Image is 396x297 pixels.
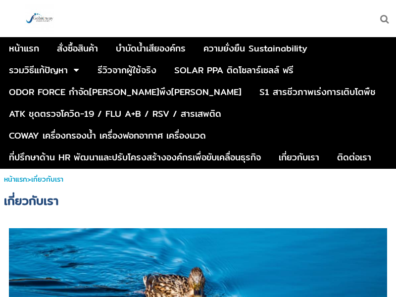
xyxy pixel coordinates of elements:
span: เกี่ยวกับเรา [4,191,58,210]
div: รีวิวจากผู้ใช้จริง [98,66,156,75]
a: ติดต่อเรา [337,148,371,167]
div: COWAY เครื่องกรองน้ำ เครื่องฟอกอากาศ เครื่องนวด [9,131,206,140]
div: S1 สารชีวภาพเร่งการเติบโตพืช [259,88,376,97]
div: ความยั่งยืน Sustainability [203,44,307,53]
a: บําบัดน้ำเสียองค์กร [116,39,186,58]
div: รวมวิธีแก้ปัญหา [9,66,68,75]
div: บําบัดน้ำเสียองค์กร [116,44,186,53]
div: สั่งซื้อสินค้า [57,44,98,53]
div: หน้าแรก [9,44,39,53]
div: เกี่ยวกับเรา [279,153,319,162]
a: เกี่ยวกับเรา [279,148,319,167]
span: เกี่ยวกับเรา [31,174,63,185]
div: ODOR FORCE กำจัด[PERSON_NAME]พึง[PERSON_NAME] [9,88,242,97]
a: สั่งซื้อสินค้า [57,39,98,58]
img: large-1644130236041.jpg [25,4,54,34]
a: ODOR FORCE กำจัด[PERSON_NAME]พึง[PERSON_NAME] [9,83,242,101]
a: รวมวิธีแก้ปัญหา [9,61,68,80]
a: COWAY เครื่องกรองน้ำ เครื่องฟอกอากาศ เครื่องนวด [9,126,206,145]
div: ที่ปรึกษาด้าน HR พัฒนาและปรับโครงสร้างองค์กรเพื่อขับเคลื่อนธุรกิจ [9,153,261,162]
a: S1 สารชีวภาพเร่งการเติบโตพืช [259,83,376,101]
div: ATK ชุดตรวจโควิด-19 / FLU A+B / RSV / สารเสพติด [9,109,221,118]
a: ความยั่งยืน Sustainability [203,39,307,58]
div: SOLAR PPA ติดโซลาร์เซลล์ ฟรี [174,66,294,75]
a: ATK ชุดตรวจโควิด-19 / FLU A+B / RSV / สารเสพติด [9,104,221,123]
a: รีวิวจากผู้ใช้จริง [98,61,156,80]
a: SOLAR PPA ติดโซลาร์เซลล์ ฟรี [174,61,294,80]
a: ที่ปรึกษาด้าน HR พัฒนาและปรับโครงสร้างองค์กรเพื่อขับเคลื่อนธุรกิจ [9,148,261,167]
a: หน้าแรก [9,39,39,58]
a: หน้าแรก [4,174,27,185]
div: ติดต่อเรา [337,153,371,162]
